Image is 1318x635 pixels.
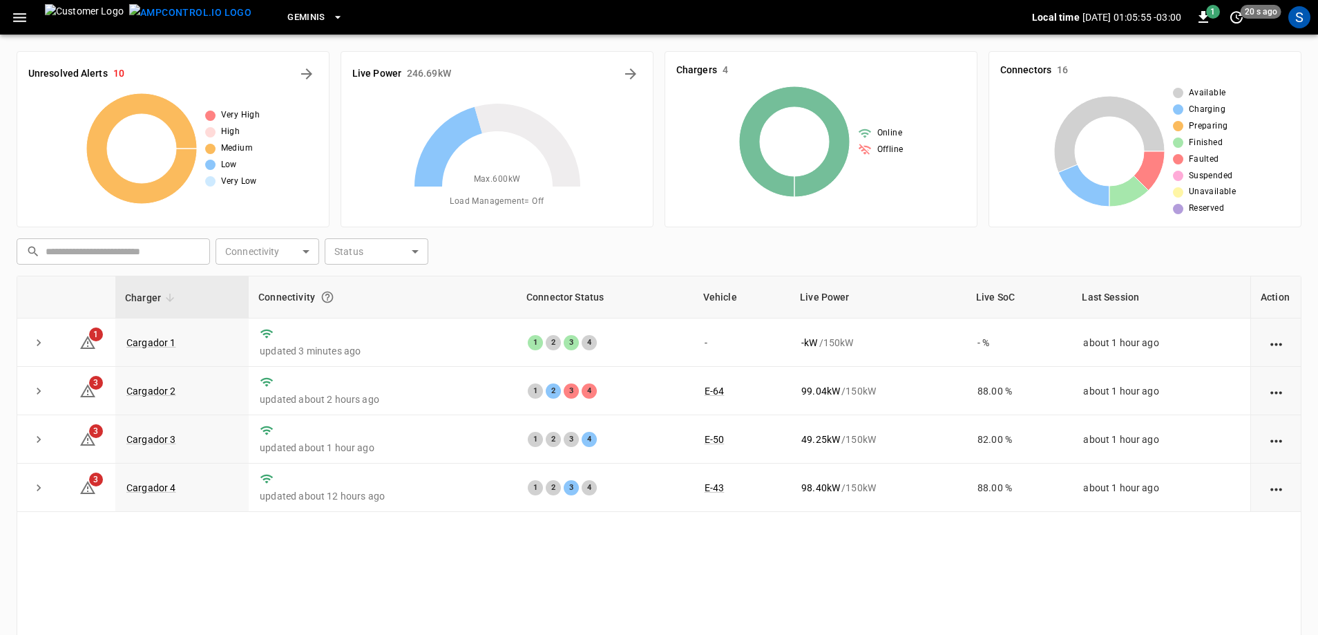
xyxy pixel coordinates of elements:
h6: 4 [723,63,728,78]
div: action cell options [1268,433,1285,446]
div: / 150 kW [801,433,955,446]
span: High [221,125,240,139]
span: Offline [877,143,904,157]
div: 2 [546,480,561,495]
td: 88.00 % [966,464,1072,512]
td: - % [966,319,1072,367]
p: updated 3 minutes ago [260,344,506,358]
div: action cell options [1268,336,1285,350]
div: 4 [582,335,597,350]
span: Available [1189,86,1226,100]
a: 3 [79,433,96,444]
p: 98.40 kW [801,481,840,495]
a: Cargador 3 [126,434,176,445]
button: All Alerts [296,63,318,85]
div: 2 [546,432,561,447]
div: 3 [564,480,579,495]
button: expand row [28,477,49,498]
span: 20 s ago [1241,5,1281,19]
div: / 150 kW [801,336,955,350]
div: 4 [582,383,597,399]
h6: 246.69 kW [407,66,451,82]
p: 49.25 kW [801,433,840,446]
span: 1 [89,328,103,341]
a: Cargador 4 [126,482,176,493]
span: 1 [1206,5,1220,19]
span: Very High [221,108,260,122]
td: about 1 hour ago [1072,367,1250,415]
h6: 10 [113,66,124,82]
span: 3 [89,424,103,438]
h6: Connectors [1000,63,1051,78]
a: Cargador 2 [126,386,176,397]
div: action cell options [1268,481,1285,495]
div: 4 [582,480,597,495]
a: 1 [79,336,96,347]
span: Geminis [287,10,325,26]
h6: 16 [1057,63,1068,78]
div: 3 [564,335,579,350]
span: Low [221,158,237,172]
div: / 150 kW [801,481,955,495]
h6: Chargers [676,63,717,78]
div: 1 [528,480,543,495]
a: E-50 [705,434,725,445]
button: expand row [28,429,49,450]
button: Connection between the charger and our software. [315,285,340,310]
span: Unavailable [1189,185,1236,199]
p: - kW [801,336,817,350]
p: updated about 12 hours ago [260,489,506,503]
span: Load Management = Off [450,195,544,209]
td: 82.00 % [966,415,1072,464]
span: Reserved [1189,202,1224,216]
span: Charging [1189,103,1225,117]
th: Connector Status [517,276,694,319]
div: action cell options [1268,384,1285,398]
td: about 1 hour ago [1072,415,1250,464]
p: 99.04 kW [801,384,840,398]
span: Charger [125,290,179,306]
td: - [694,319,790,367]
th: Action [1250,276,1301,319]
div: Connectivity [258,285,507,310]
span: 3 [89,473,103,486]
button: Geminis [282,4,349,31]
td: about 1 hour ago [1072,464,1250,512]
div: 3 [564,383,579,399]
h6: Live Power [352,66,401,82]
img: Customer Logo [45,4,124,30]
button: expand row [28,381,49,401]
button: Energy Overview [620,63,642,85]
span: Faulted [1189,153,1219,167]
th: Vehicle [694,276,790,319]
th: Live SoC [966,276,1072,319]
span: Medium [221,142,253,155]
div: 3 [564,432,579,447]
a: 3 [79,482,96,493]
div: / 150 kW [801,384,955,398]
span: Online [877,126,902,140]
a: Cargador 1 [126,337,176,348]
button: set refresh interval [1225,6,1248,28]
div: 4 [582,432,597,447]
img: ampcontrol.io logo [129,4,251,21]
td: 88.00 % [966,367,1072,415]
a: E-64 [705,386,725,397]
button: expand row [28,332,49,353]
td: about 1 hour ago [1072,319,1250,367]
div: 1 [528,335,543,350]
th: Live Power [790,276,966,319]
div: 1 [528,432,543,447]
p: updated about 1 hour ago [260,441,506,455]
span: Max. 600 kW [474,173,521,187]
a: 3 [79,384,96,395]
span: 3 [89,376,103,390]
div: 1 [528,383,543,399]
div: 2 [546,383,561,399]
th: Last Session [1072,276,1250,319]
div: profile-icon [1288,6,1310,28]
div: 2 [546,335,561,350]
p: [DATE] 01:05:55 -03:00 [1082,10,1181,24]
span: Preparing [1189,120,1228,133]
span: Finished [1189,136,1223,150]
